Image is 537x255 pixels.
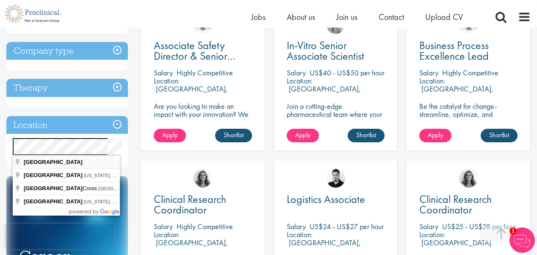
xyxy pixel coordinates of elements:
a: About us [287,11,315,22]
a: Business Process Excellence Lead [419,40,518,61]
p: Join a cutting-edge pharmaceutical team where your precision and passion for science will help sh... [287,102,385,142]
img: Jackie Cerchio [193,169,212,188]
a: In-Vitro Senior Associate Scientist [287,40,385,61]
a: Shortlist [481,129,518,142]
a: Associate Safety Director & Senior Safety Scientist [154,40,252,61]
span: [GEOGRAPHIC_DATA] [24,185,83,191]
span: Clinical Research Coordinator [154,192,226,217]
p: Highly Competitive [177,68,233,78]
span: [GEOGRAPHIC_DATA] [24,198,83,205]
span: Salary [287,68,306,78]
a: Contact [379,11,404,22]
p: US$25 - US$28 per hour [442,222,516,231]
span: [GEOGRAPHIC_DATA], [GEOGRAPHIC_DATA] [98,186,198,191]
span: [US_STATE], [GEOGRAPHIC_DATA] [84,199,161,204]
p: [GEOGRAPHIC_DATA], [GEOGRAPHIC_DATA] [154,84,228,102]
span: Salary [287,222,306,231]
p: Are you looking to make an impact with your innovation? We are working with a well-established ph... [154,102,252,150]
span: Clinical Research Coordinator [419,192,492,217]
a: Shortlist [348,129,385,142]
p: [GEOGRAPHIC_DATA], [GEOGRAPHIC_DATA] [287,84,361,102]
span: Salary [419,68,438,78]
span: [GEOGRAPHIC_DATA] [24,172,83,178]
a: Apply [419,129,451,142]
a: Apply [154,129,186,142]
span: [US_STATE], [GEOGRAPHIC_DATA] [84,173,161,178]
p: US$24 - US$27 per hour [310,222,384,231]
a: Shortlist [215,129,252,142]
span: Salary [154,222,173,231]
p: [GEOGRAPHIC_DATA], [GEOGRAPHIC_DATA] [419,84,493,102]
span: 1 [509,227,517,235]
h3: Company type [6,42,128,60]
span: Location: [287,230,313,239]
span: [GEOGRAPHIC_DATA] [24,159,83,165]
span: Apply [428,130,443,139]
span: In-Vitro Senior Associate Scientist [287,38,364,63]
p: Highly Competitive [177,222,233,231]
img: Anderson Maldonado [326,169,345,188]
span: Logistics Associate [287,192,365,206]
span: Business Process Excellence Lead [419,38,489,63]
p: US$40 - US$50 per hour [310,68,385,78]
span: Location: [154,76,180,86]
span: Salary [154,68,173,78]
iframe: reCAPTCHA [6,224,114,249]
span: Location: [419,76,445,86]
p: Highly Competitive [442,68,498,78]
a: Logistics Associate [287,194,385,205]
img: Jackie Cerchio [459,169,478,188]
h3: Therapy [6,79,128,97]
span: Apply [162,130,177,139]
a: Upload CV [425,11,463,22]
span: Location: [287,76,313,86]
span: Apply [295,130,310,139]
a: Apply [287,129,319,142]
a: Clinical Research Coordinator [154,194,252,215]
img: Chatbot [509,227,535,253]
span: Location: [419,230,445,239]
span: Cross [24,185,98,191]
a: Jobs [251,11,266,22]
span: Associate Safety Director & Senior Safety Scientist [154,38,235,74]
a: Clinical Research Coordinator [419,194,518,215]
span: Salary [419,222,438,231]
a: Join us [336,11,357,22]
h3: Location [6,116,128,134]
span: Location: [154,230,180,239]
p: Be the catalyst for change-streamline, optimize, and innovate business processes in a dynamic bio... [419,102,518,134]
